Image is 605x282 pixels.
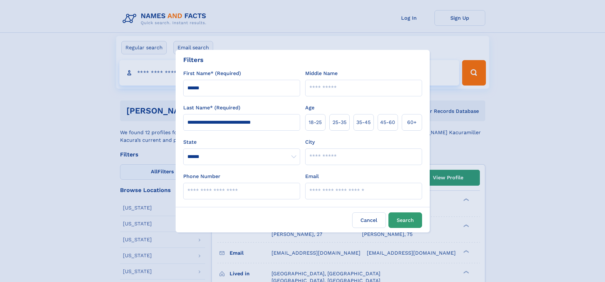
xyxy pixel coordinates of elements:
[388,212,422,228] button: Search
[333,119,346,126] span: 25‑35
[183,55,204,65] div: Filters
[183,173,220,180] label: Phone Number
[380,119,395,126] span: 45‑60
[407,119,417,126] span: 60+
[183,104,240,112] label: Last Name* (Required)
[352,212,386,228] label: Cancel
[305,104,314,112] label: Age
[183,70,241,77] label: First Name* (Required)
[356,119,371,126] span: 35‑45
[183,138,300,146] label: State
[309,119,322,126] span: 18‑25
[305,138,315,146] label: City
[305,70,338,77] label: Middle Name
[305,173,319,180] label: Email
